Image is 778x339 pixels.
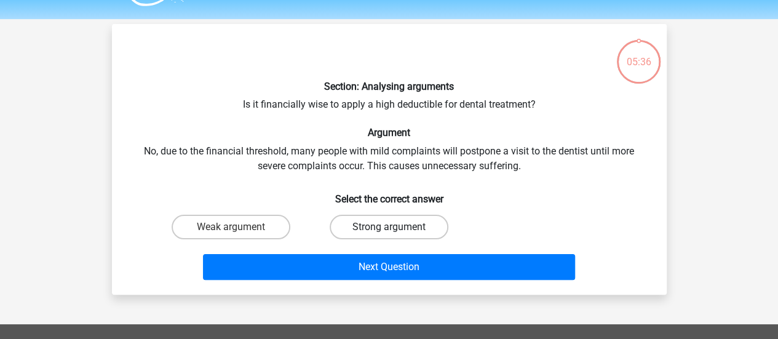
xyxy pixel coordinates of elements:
[132,81,647,92] h6: Section: Analysing arguments
[132,127,647,138] h6: Argument
[330,215,448,239] label: Strong argument
[117,34,662,285] div: Is it financially wise to apply a high deductible for dental treatment? No, due to the financial ...
[203,254,575,280] button: Next Question
[616,39,662,70] div: 05:36
[172,215,290,239] label: Weak argument
[132,183,647,205] h6: Select the correct answer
